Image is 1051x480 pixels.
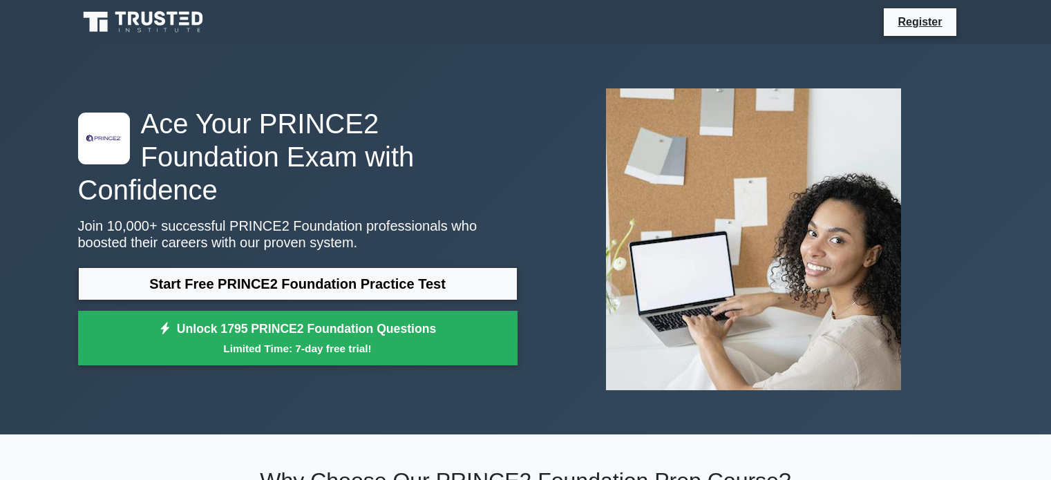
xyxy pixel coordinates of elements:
a: Unlock 1795 PRINCE2 Foundation QuestionsLimited Time: 7-day free trial! [78,311,518,366]
a: Register [889,13,950,30]
h1: Ace Your PRINCE2 Foundation Exam with Confidence [78,107,518,207]
a: Start Free PRINCE2 Foundation Practice Test [78,267,518,300]
p: Join 10,000+ successful PRINCE2 Foundation professionals who boosted their careers with our prove... [78,218,518,251]
small: Limited Time: 7-day free trial! [95,340,500,356]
